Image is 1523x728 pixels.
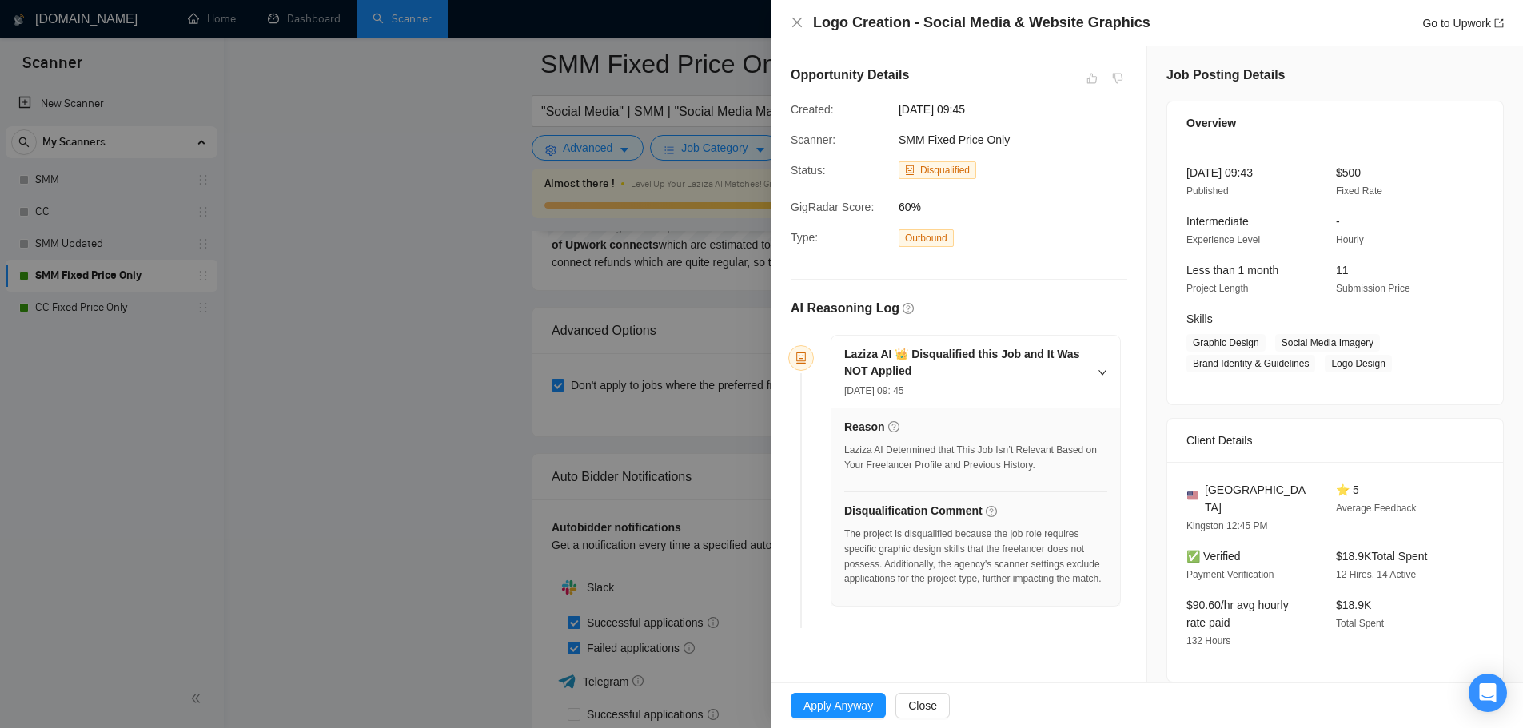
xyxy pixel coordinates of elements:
span: $18.9K Total Spent [1336,550,1427,563]
span: Experience Level [1186,234,1260,245]
span: Status: [791,164,826,177]
span: [DATE] 09:43 [1186,166,1253,179]
span: 12 Hires, 14 Active [1336,569,1416,580]
span: Average Feedback [1336,503,1417,514]
span: ⭐ 5 [1336,483,1359,496]
span: Fixed Rate [1336,185,1382,197]
span: 60% [899,198,1138,216]
span: Outbound [899,229,954,247]
span: Payment Verification [1186,569,1274,580]
span: Intermediate [1186,215,1249,228]
span: Hourly [1336,234,1364,245]
span: Logo Design [1325,355,1391,372]
span: Scanner: [791,133,835,146]
span: question-circle [903,303,914,314]
div: Laziza AI Determined that This Job Isn’t Relevant Based on Your Freelancer Profile and Previous H... [844,443,1107,473]
span: close [791,16,803,29]
span: Less than 1 month [1186,264,1278,276]
a: Go to Upworkexport [1422,17,1504,30]
h5: Disqualification Comment [844,503,983,519]
span: Created: [791,103,834,116]
h4: Logo Creation - Social Media & Website Graphics [813,13,1150,33]
span: GigRadar Score: [791,201,874,213]
button: Close [791,16,803,30]
span: - [1336,215,1340,228]
span: question-circle [888,421,899,432]
span: Disqualified [920,165,970,176]
span: Brand Identity & Guidelines [1186,355,1315,372]
span: robot [905,165,915,175]
div: Open Intercom Messenger [1469,674,1507,712]
span: SMM Fixed Price Only [899,133,1010,146]
h5: Opportunity Details [791,66,909,85]
span: Skills [1186,312,1213,325]
span: $90.60/hr avg hourly rate paid [1186,599,1289,629]
span: Apply Anyway [803,697,873,714]
h5: Laziza AI 👑 Disqualified this Job and It Was NOT Applied [844,346,1088,380]
span: Close [908,697,937,714]
span: [DATE] 09: 45 [844,385,903,396]
span: Total Spent [1336,618,1384,629]
span: ✅ Verified [1186,550,1241,563]
span: Graphic Design [1186,334,1266,352]
span: right [1098,368,1107,377]
button: Apply Anyway [791,693,886,718]
h5: AI Reasoning Log [791,299,899,318]
span: $18.9K [1336,599,1371,611]
span: [DATE] 09:45 [899,101,1138,118]
div: Client Details [1186,419,1484,462]
span: Social Media Imagery [1275,334,1380,352]
button: Close [895,693,950,718]
span: Type: [791,231,818,244]
span: Published [1186,185,1229,197]
span: robot [795,352,807,364]
span: Submission Price [1336,283,1410,294]
span: $500 [1336,166,1361,179]
span: Overview [1186,114,1236,132]
img: 🇺🇸 [1187,490,1198,501]
span: 132 Hours [1186,635,1230,646]
h5: Reason [844,419,885,436]
span: question-circle [986,506,997,517]
span: 11 [1336,264,1349,276]
span: Kingston 12:45 PM [1186,520,1267,531]
div: The project is disqualified because the job role requires specific graphic design skills that the... [844,527,1107,587]
h5: Job Posting Details [1166,66,1285,85]
span: [GEOGRAPHIC_DATA] [1205,481,1310,516]
span: Project Length [1186,283,1248,294]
